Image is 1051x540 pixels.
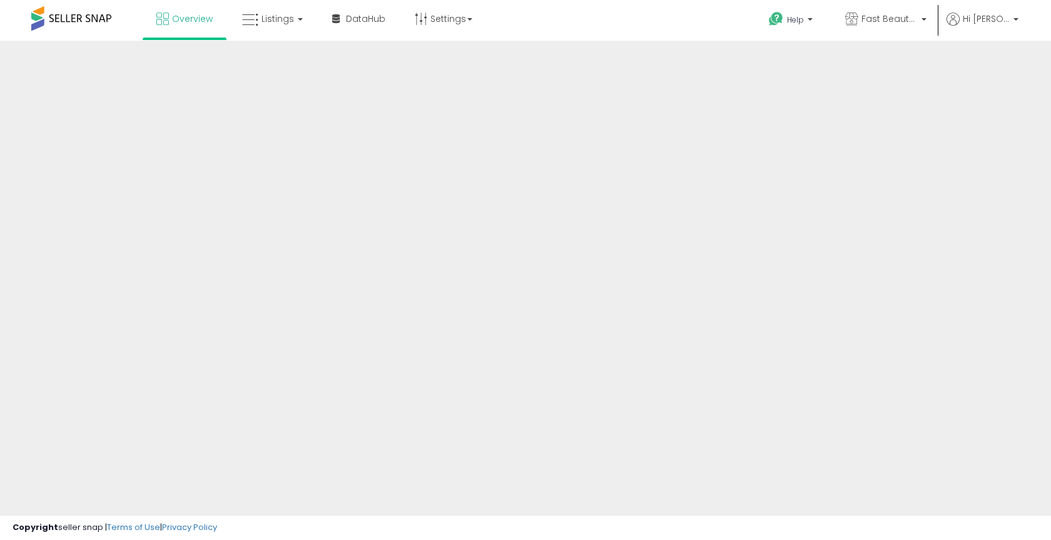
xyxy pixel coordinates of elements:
[787,14,804,25] span: Help
[162,521,217,533] a: Privacy Policy
[947,13,1018,41] a: Hi [PERSON_NAME]
[107,521,160,533] a: Terms of Use
[172,13,213,25] span: Overview
[261,13,294,25] span: Listings
[759,2,825,41] a: Help
[963,13,1010,25] span: Hi [PERSON_NAME]
[346,13,385,25] span: DataHub
[13,522,217,534] div: seller snap | |
[13,521,58,533] strong: Copyright
[861,13,918,25] span: Fast Beauty ([GEOGRAPHIC_DATA])
[768,11,784,27] i: Get Help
